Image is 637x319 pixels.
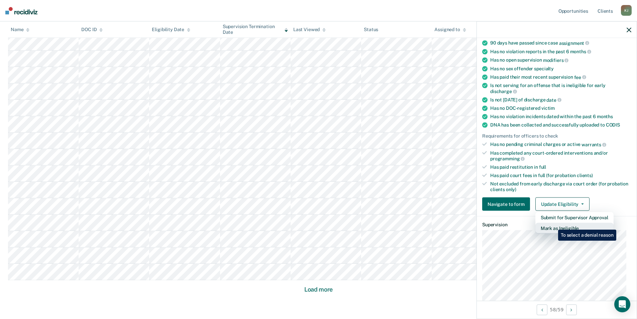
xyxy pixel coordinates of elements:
[597,114,613,119] span: months
[434,27,466,32] div: Assigned to
[490,74,631,80] div: Has paid their most recent supervision
[537,304,547,315] button: Previous Opportunity
[490,164,631,170] div: Has paid restitution in
[490,89,517,94] span: discharge
[490,181,631,192] div: Not excluded from early discharge via court order (for probation clients
[581,142,606,147] span: warrants
[621,5,632,16] div: K J
[546,97,561,102] span: date
[490,105,631,111] div: Has no DOC-registered
[539,164,546,170] span: full
[490,173,631,178] div: Has paid court fees in full (for probation
[490,156,525,161] span: programming
[535,197,590,211] button: Update Eligibility
[490,122,631,128] div: DNA has been collected and successfully uploaded to
[559,40,589,46] span: assignment
[482,133,631,139] div: Requirements for officers to check
[490,49,631,55] div: Has no violation reports in the past 6
[364,27,378,32] div: Status
[541,105,555,111] span: victim
[482,222,631,228] dt: Supervision
[490,57,631,63] div: Has no open supervision
[223,24,288,35] div: Supervision Termination Date
[566,304,577,315] button: Next Opportunity
[152,27,190,32] div: Eligibility Date
[570,49,591,54] span: months
[477,301,637,318] div: 58 / 59
[490,142,631,148] div: Has no pending criminal charges or active
[490,40,631,46] div: 90 days have passed since case
[606,122,620,128] span: CODIS
[482,197,533,211] a: Navigate to form
[5,7,37,14] img: Recidiviz
[11,27,29,32] div: Name
[482,197,530,211] button: Navigate to form
[574,74,586,80] span: fee
[535,223,614,234] button: Mark as Ineligible
[535,212,614,223] button: Submit for Supervisor Approval
[614,296,630,312] div: Open Intercom Messenger
[534,66,554,71] span: specialty
[506,186,516,192] span: only)
[81,27,103,32] div: DOC ID
[577,173,593,178] span: clients)
[490,97,631,103] div: Is not [DATE] of discharge
[490,114,631,119] div: Has no violation incidents dated within the past 6
[302,286,335,294] button: Load more
[490,83,631,94] div: Is not serving for an offense that is ineligible for early
[293,27,326,32] div: Last Viewed
[490,66,631,71] div: Has no sex offender
[543,58,569,63] span: modifiers
[490,150,631,161] div: Has completed any court-ordered interventions and/or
